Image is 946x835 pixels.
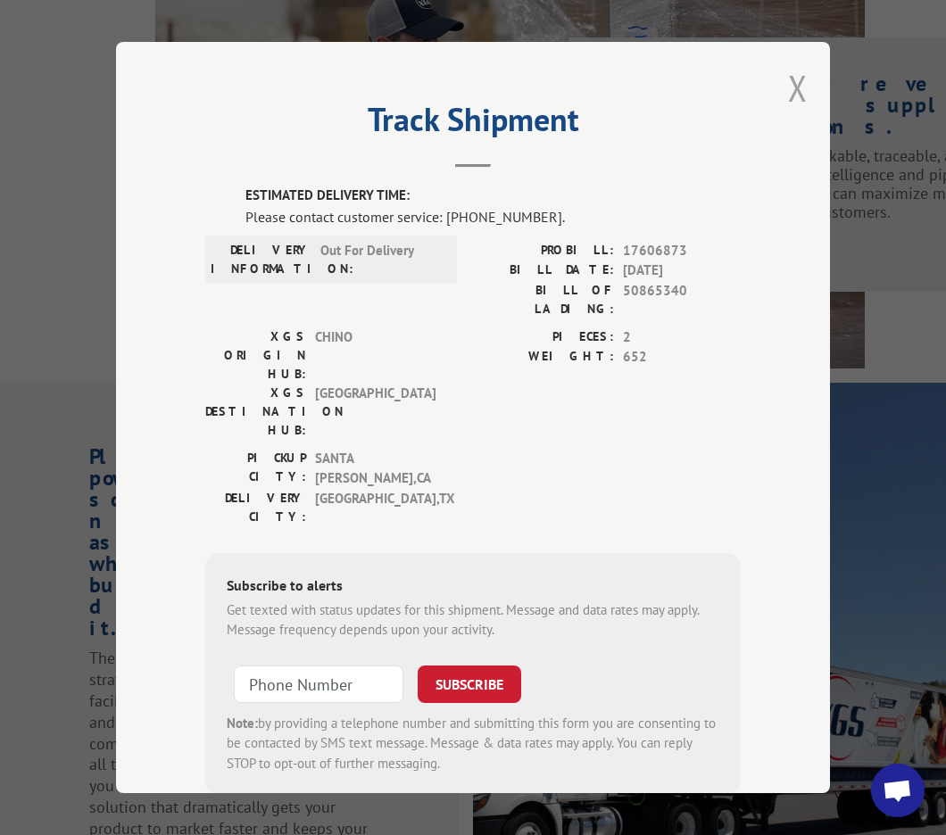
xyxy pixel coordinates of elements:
div: by providing a telephone number and submitting this form you are consenting to be contacted by SM... [227,713,719,773]
h2: Track Shipment [205,107,741,141]
span: SANTA [PERSON_NAME] , CA [315,448,436,488]
div: Subscribe to alerts [227,574,719,599]
label: ESTIMATED DELIVERY TIME: [245,186,741,206]
span: Out For Delivery [320,240,441,277]
span: 50865340 [623,280,741,318]
span: [DATE] [623,260,741,281]
label: BILL OF LADING: [473,280,614,318]
input: Phone Number [234,665,403,702]
div: Open chat [871,764,925,817]
strong: Note: [227,714,258,731]
label: DELIVERY INFORMATION: [211,240,311,277]
span: 2 [623,327,741,347]
span: CHINO [315,327,436,383]
label: PICKUP CITY: [205,448,306,488]
div: Please contact customer service: [PHONE_NUMBER]. [245,205,741,227]
button: Close modal [788,64,808,112]
label: PIECES: [473,327,614,347]
span: 17606873 [623,240,741,260]
label: WEIGHT: [473,347,614,368]
span: [GEOGRAPHIC_DATA] , TX [315,488,436,525]
label: DELIVERY CITY: [205,488,306,525]
label: XGS DESTINATION HUB: [205,383,306,439]
label: XGS ORIGIN HUB: [205,327,306,383]
span: 652 [623,347,741,368]
div: Get texted with status updates for this shipment. Message and data rates may apply. Message frequ... [227,599,719,640]
button: SUBSCRIBE [418,665,521,702]
span: [GEOGRAPHIC_DATA] [315,383,436,439]
label: BILL DATE: [473,260,614,281]
label: PROBILL: [473,240,614,260]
